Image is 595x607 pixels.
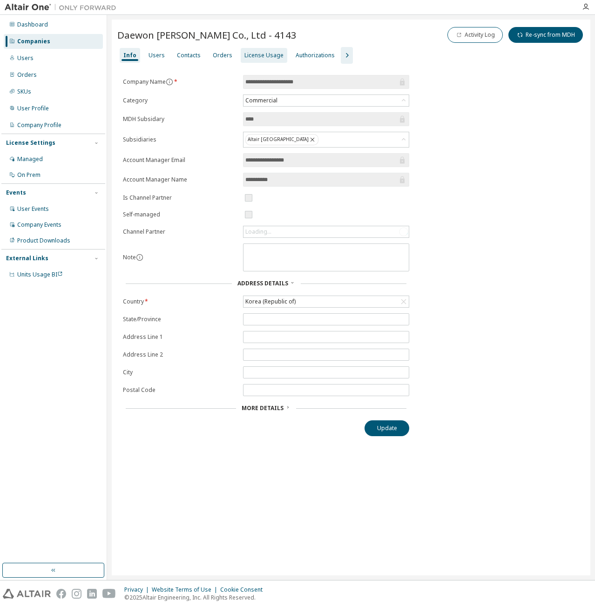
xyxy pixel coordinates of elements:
label: Address Line 1 [123,333,237,341]
div: Info [123,52,136,59]
img: Altair One [5,3,121,12]
label: MDH Subsidary [123,115,237,123]
div: Altair [GEOGRAPHIC_DATA] [245,134,318,145]
button: Activity Log [447,27,503,43]
img: linkedin.svg [87,589,97,599]
label: Account Manager Name [123,176,237,183]
div: Altair [GEOGRAPHIC_DATA] [243,132,409,147]
label: City [123,369,237,376]
img: altair_logo.svg [3,589,51,599]
label: Note [123,253,136,261]
label: Is Channel Partner [123,194,237,202]
div: Product Downloads [17,237,70,244]
div: Loading... [243,226,409,237]
label: Channel Partner [123,228,237,236]
div: Authorizations [296,52,335,59]
label: Postal Code [123,386,237,394]
div: Commercial [243,95,409,106]
img: facebook.svg [56,589,66,599]
div: External Links [6,255,48,262]
div: Companies [17,38,50,45]
button: information [136,254,143,261]
label: State/Province [123,316,237,323]
div: Website Terms of Use [152,586,220,594]
div: Company Events [17,221,61,229]
div: On Prem [17,171,41,179]
label: Address Line 2 [123,351,237,358]
div: License Usage [244,52,284,59]
img: instagram.svg [72,589,81,599]
p: © 2025 Altair Engineering, Inc. All Rights Reserved. [124,594,268,601]
div: Loading... [245,228,271,236]
div: Cookie Consent [220,586,268,594]
div: Orders [213,52,232,59]
div: SKUs [17,88,31,95]
div: Orders [17,71,37,79]
img: youtube.svg [102,589,116,599]
div: Privacy [124,586,152,594]
label: Category [123,97,237,104]
div: User Events [17,205,49,213]
span: Address Details [237,279,288,287]
label: Account Manager Email [123,156,237,164]
button: information [166,78,173,86]
div: Contacts [177,52,201,59]
button: Update [365,420,409,436]
span: More Details [242,404,284,412]
div: Users [17,54,34,62]
label: Self-managed [123,211,237,218]
span: Daewon [PERSON_NAME] Co., Ltd - 4143 [117,28,297,41]
div: License Settings [6,139,55,147]
div: Dashboard [17,21,48,28]
div: Managed [17,155,43,163]
div: Events [6,189,26,196]
div: Users [149,52,165,59]
div: User Profile [17,105,49,112]
div: Korea (Republic of) [243,296,409,307]
div: Company Profile [17,121,61,129]
label: Country [123,298,237,305]
span: Units Usage BI [17,270,63,278]
button: Re-sync from MDH [508,27,583,43]
div: Korea (Republic of) [244,297,297,307]
div: Commercial [244,95,279,106]
label: Subsidiaries [123,136,237,143]
label: Company Name [123,78,237,86]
